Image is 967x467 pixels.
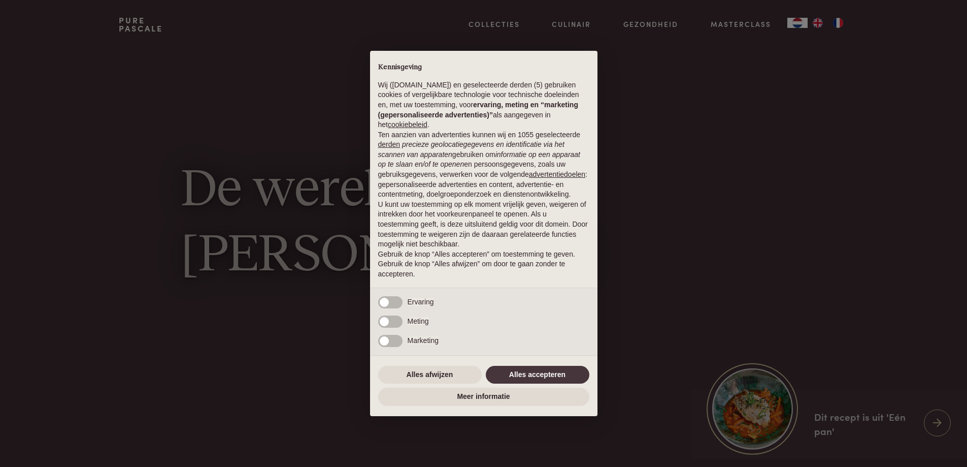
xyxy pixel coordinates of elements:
span: Marketing [408,336,439,345]
span: Meting [408,317,429,325]
button: advertentiedoelen [529,170,585,180]
span: Ervaring [408,298,434,306]
a: cookiebeleid [388,120,427,129]
em: informatie op een apparaat op te slaan en/of te openen [378,150,581,169]
button: derden [378,140,401,150]
p: Ten aanzien van advertenties kunnen wij en 1055 geselecteerde gebruiken om en persoonsgegevens, z... [378,130,589,200]
button: Meer informatie [378,388,589,406]
button: Alles accepteren [486,366,589,384]
h2: Kennisgeving [378,63,589,72]
button: Alles afwijzen [378,366,482,384]
p: Gebruik de knop “Alles accepteren” om toestemming te geven. Gebruik de knop “Alles afwijzen” om d... [378,250,589,279]
p: U kunt uw toestemming op elk moment vrijelijk geven, weigeren of intrekken door het voorkeurenpan... [378,200,589,250]
strong: ervaring, meting en “marketing (gepersonaliseerde advertenties)” [378,101,578,119]
em: precieze geolocatiegegevens en identificatie via het scannen van apparaten [378,140,564,159]
p: Wij ([DOMAIN_NAME]) en geselecteerde derden (5) gebruiken cookies of vergelijkbare technologie vo... [378,80,589,130]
